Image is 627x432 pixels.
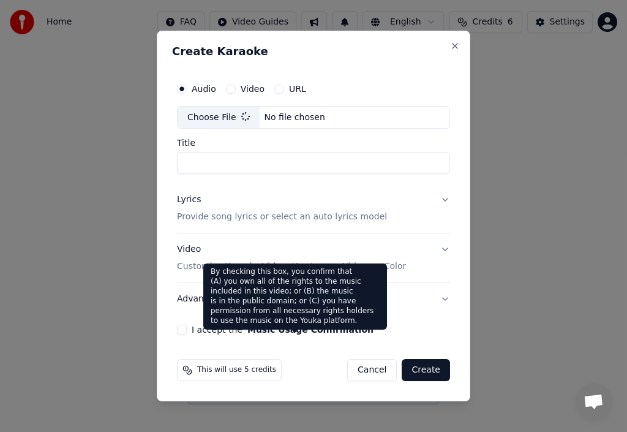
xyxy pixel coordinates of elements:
[177,194,201,207] div: Lyrics
[177,244,406,273] div: Video
[177,283,450,315] button: Advanced
[172,46,455,57] h2: Create Karaoke
[197,365,276,375] span: This will use 5 credits
[241,85,265,93] label: Video
[203,263,387,330] div: By checking this box, you confirm that (A) you own all of the rights to the music included in thi...
[178,107,260,129] div: Choose File
[192,85,216,93] label: Audio
[177,184,450,233] button: LyricsProvide song lyrics or select an auto lyrics model
[289,85,306,93] label: URL
[247,325,374,334] button: I accept the
[347,359,397,381] button: Cancel
[177,260,406,273] p: Customize Karaoke Video: Use Image, Video, or Color
[177,211,387,224] p: Provide song lyrics or select an auto lyrics model
[402,359,450,381] button: Create
[177,139,450,148] label: Title
[260,112,330,124] div: No file chosen
[192,325,374,334] label: I accept the
[177,234,450,283] button: VideoCustomize Karaoke Video: Use Image, Video, or Color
